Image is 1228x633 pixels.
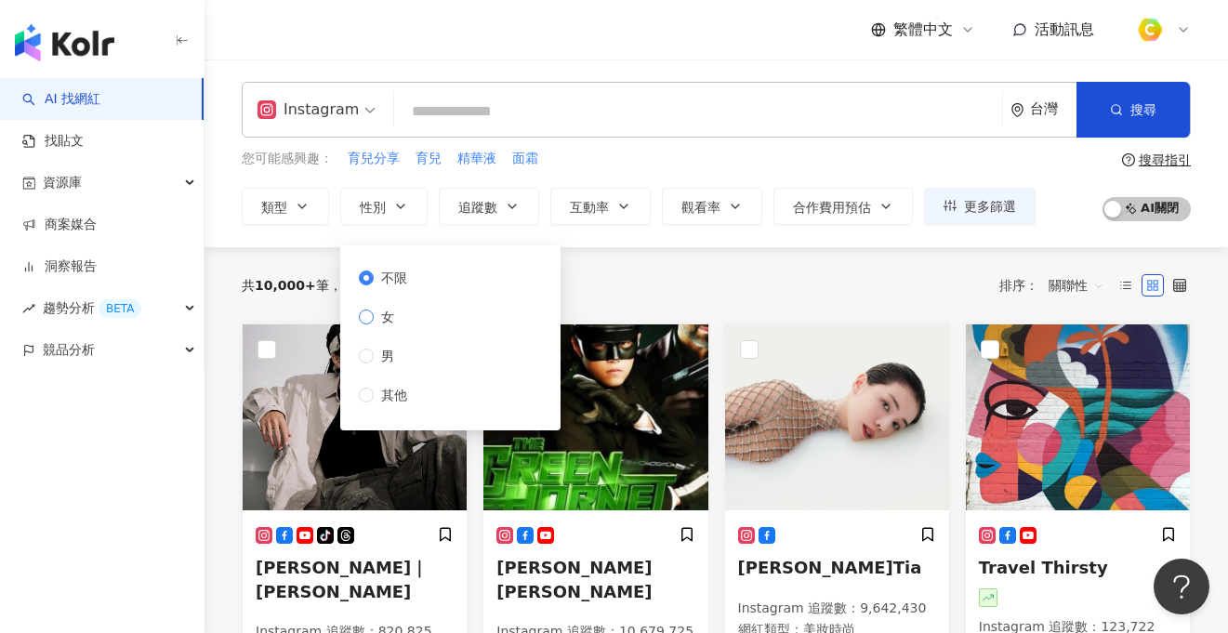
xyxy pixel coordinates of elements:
[257,95,359,125] div: Instagram
[570,200,609,215] span: 互動率
[374,346,402,366] span: 男
[1076,82,1190,138] button: 搜尋
[1010,103,1024,117] span: environment
[15,24,114,61] img: logo
[773,188,913,225] button: 合作費用預估
[374,307,402,327] span: 女
[348,150,400,168] span: 育兒分享
[725,324,949,510] img: KOL Avatar
[483,324,707,510] img: KOL Avatar
[329,278,381,293] span: 條件 ：
[439,188,539,225] button: 追蹤數
[340,188,428,225] button: 性別
[374,385,415,405] span: 其他
[22,302,35,315] span: rise
[43,287,141,329] span: 趨勢分析
[22,216,97,234] a: 商案媒合
[496,558,652,600] span: [PERSON_NAME] [PERSON_NAME]
[242,188,329,225] button: 類型
[456,149,497,169] button: 精華液
[261,200,287,215] span: 類型
[22,132,84,151] a: 找貼文
[22,257,97,276] a: 洞察報告
[964,199,1016,214] span: 更多篩選
[738,600,936,618] p: Instagram 追蹤數 ： 9,642,430
[22,90,100,109] a: searchAI 找網紅
[966,324,1190,510] img: KOL Avatar
[256,558,428,600] span: [PERSON_NAME]｜[PERSON_NAME]
[924,188,1036,225] button: 更多篩選
[416,150,442,168] span: 育兒
[243,324,467,510] img: KOL Avatar
[512,150,538,168] span: 面霜
[457,150,496,168] span: 精華液
[347,149,401,169] button: 育兒分享
[1035,20,1094,38] span: 活動訊息
[681,200,720,215] span: 觀看率
[1130,102,1156,117] span: 搜尋
[415,149,442,169] button: 育兒
[43,329,95,371] span: 競品分析
[1049,270,1104,300] span: 關聯性
[360,200,386,215] span: 性別
[242,150,333,168] span: 您可能感興趣：
[550,188,651,225] button: 互動率
[893,20,953,40] span: 繁體中文
[374,268,415,288] span: 不限
[979,558,1108,577] span: Travel Thirsty
[1132,12,1168,47] img: %E6%96%B9%E5%BD%A2%E7%B4%94.png
[511,149,539,169] button: 面霜
[1030,101,1076,117] div: 台灣
[793,200,871,215] span: 合作費用預估
[242,278,329,293] div: 共 筆
[662,188,762,225] button: 觀看率
[1139,152,1191,167] div: 搜尋指引
[738,558,922,577] span: [PERSON_NAME]Tia
[1122,153,1135,166] span: question-circle
[458,200,497,215] span: 追蹤數
[43,162,82,204] span: 資源庫
[99,299,141,318] div: BETA
[255,278,316,293] span: 10,000+
[1154,559,1209,614] iframe: Help Scout Beacon - Open
[999,270,1115,300] div: 排序：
